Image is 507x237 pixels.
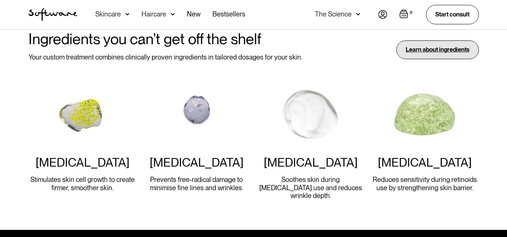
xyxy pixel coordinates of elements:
p: Your custom treatment combines clinically proven ingredients in tailored dosages for your skin. [29,53,302,61]
div: 0 [408,9,414,16]
a: Start consult [426,5,479,24]
div: Learn about ingredients [396,40,479,59]
img: Hyaluronic Acid [275,79,346,149]
div: Skincare [95,10,121,18]
img: niacin-amide illustration [390,79,460,149]
div: Haircare [141,10,166,18]
div: The Science [315,10,352,18]
p: Stimulates skin cell growth to create firmer, smoother skin. [29,176,137,192]
div: [MEDICAL_DATA] [264,155,358,170]
div: [MEDICAL_DATA] [150,155,244,170]
img: azalaic image [161,79,232,149]
div: [MEDICAL_DATA] [36,155,129,170]
p: Prevents free-radical damage to minimise fine lines and wrinkles. [143,176,251,192]
img: arrow down [356,10,360,18]
a: home [29,8,77,21]
div: [MEDICAL_DATA] [378,155,472,170]
img: retinol gif [47,79,117,149]
h2: Ingredients you can’t get off the shelf [29,31,302,47]
p: Reduces sensitivity during retinoids use by strengthening skin barrier. [371,176,479,192]
img: Software Logo [29,8,77,21]
a: Open empty cart [399,9,414,20]
a: Learn about ingredients [396,43,479,61]
img: arrow down [171,10,175,18]
img: arrow down [125,10,129,18]
p: Soothes skin during [MEDICAL_DATA] use and reduces wrinkle depth. [257,176,365,200]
